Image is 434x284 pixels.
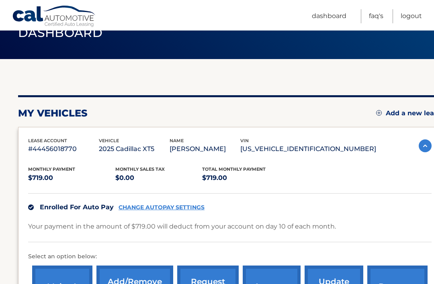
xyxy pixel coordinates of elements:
p: $719.00 [202,172,289,184]
a: CHANGE AUTOPAY SETTINGS [119,204,205,211]
img: check.svg [28,204,34,210]
img: accordion-active.svg [419,139,432,152]
span: vin [240,138,249,143]
span: name [170,138,184,143]
p: [PERSON_NAME] [170,143,240,155]
h2: my vehicles [18,107,88,119]
a: Dashboard [312,9,346,23]
p: 2025 Cadillac XT5 [99,143,170,155]
a: Cal Automotive [12,5,96,29]
span: Dashboard [18,25,102,40]
p: Your payment in the amount of $719.00 will deduct from your account on day 10 of each month. [28,221,336,232]
span: lease account [28,138,67,143]
p: Select an option below: [28,252,432,262]
span: Total Monthly Payment [202,166,266,172]
p: $719.00 [28,172,115,184]
span: Monthly Payment [28,166,75,172]
p: $0.00 [115,172,203,184]
a: Logout [401,9,422,23]
p: #44456018770 [28,143,99,155]
img: add.svg [376,110,382,116]
a: FAQ's [369,9,383,23]
span: Enrolled For Auto Pay [40,203,114,211]
span: vehicle [99,138,119,143]
span: Monthly sales Tax [115,166,165,172]
p: [US_VEHICLE_IDENTIFICATION_NUMBER] [240,143,376,155]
